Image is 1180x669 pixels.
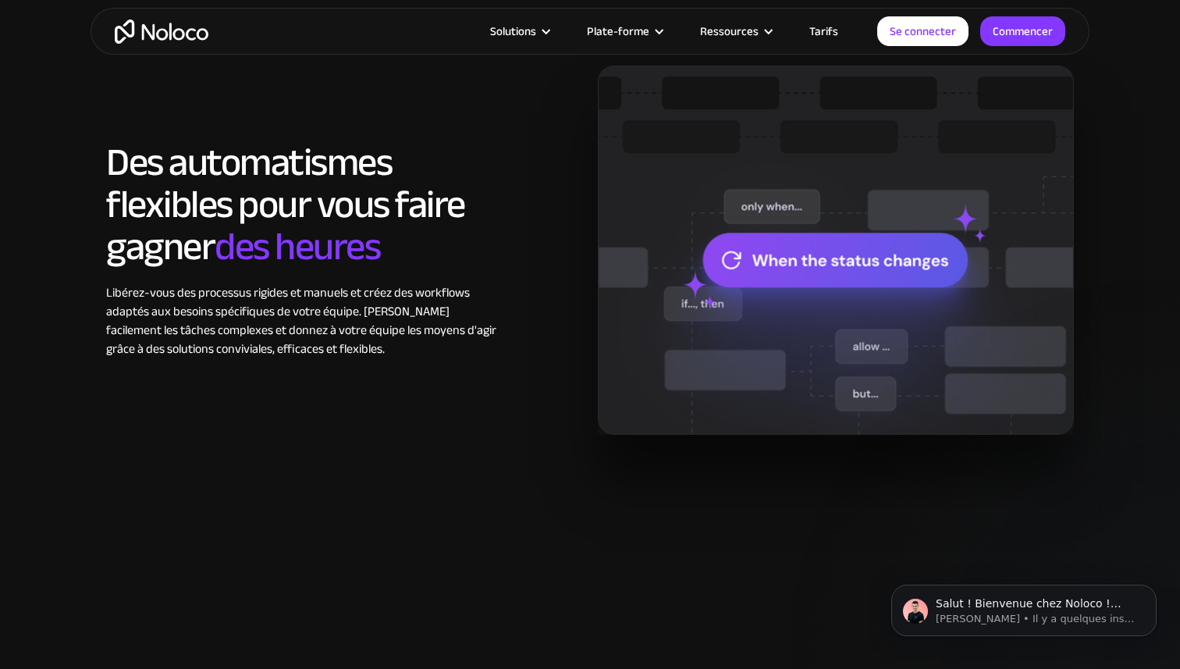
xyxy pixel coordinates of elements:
font: Ressources [700,20,759,42]
a: Se connecter [877,16,969,46]
a: maison [115,20,208,44]
font: Tarifs [809,20,838,42]
font: Solutions [490,20,536,42]
div: Plate-forme [567,21,681,41]
font: Se connecter [890,20,956,42]
a: Commencer [980,16,1065,46]
iframe: Message de notifications d'interphone [868,552,1180,661]
font: Plate-forme [587,20,649,42]
div: Solutions [471,21,567,41]
font: Des automatismes flexibles pour vous faire gagner [106,126,465,283]
font: Libérez-vous des processus rigides et manuels et créez des workflows adaptés aux besoins spécifiq... [106,281,496,361]
font: Commencer [993,20,1053,42]
font: des heures [215,210,380,283]
div: Ressources [681,21,790,41]
a: Tarifs [790,21,858,41]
